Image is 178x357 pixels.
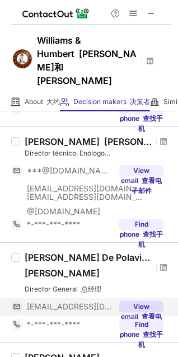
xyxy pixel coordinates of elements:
[138,330,163,349] font: 查找手机
[138,114,163,133] font: 查找手机
[119,301,163,312] button: Reveal Button
[25,97,60,106] span: About
[132,176,162,195] font: 查看电子邮件
[25,267,100,279] font: [PERSON_NAME]
[119,165,163,176] button: Reveal Button
[25,148,171,158] div: Director técnico. Enólogo
[132,312,162,331] font: 查看电子邮件
[25,136,153,147] div: [PERSON_NAME]
[25,284,171,294] div: Director General
[37,34,138,87] h1: Williams & Humbert
[27,192,143,221] span: [EMAIL_ADDRESS][DOMAIN_NAME]
[81,285,101,293] font: 总经理
[130,97,150,106] font: 决策者
[27,302,113,312] span: [EMAIL_ADDRESS][DOMAIN_NAME]
[11,48,34,70] img: 147af06d715bd452892b3cdbde690e56
[22,7,90,20] img: ContactOut v5.3.10
[138,230,163,248] font: 查找手机
[25,252,153,283] div: [PERSON_NAME] De Polavieja
[37,48,137,86] font: [PERSON_NAME]和[PERSON_NAME]
[46,97,60,106] font: 大约
[119,103,163,114] button: Reveal Button
[119,219,163,230] button: Reveal Button
[27,166,113,176] span: ***@[DOMAIN_NAME]
[27,206,100,216] font: @[DOMAIN_NAME]
[27,184,143,194] span: [EMAIL_ADDRESS][DOMAIN_NAME]
[73,97,150,106] span: Decision makers
[119,319,163,330] button: Reveal Button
